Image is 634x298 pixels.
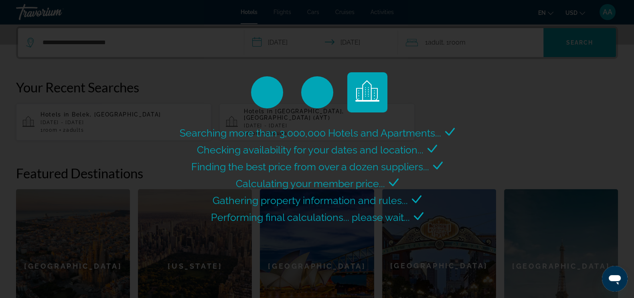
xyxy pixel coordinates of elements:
[602,266,628,292] iframe: Кнопка запуска окна обмена сообщениями
[180,127,441,139] span: Searching more than 3,000,000 Hotels and Apartments...
[191,161,429,173] span: Finding the best price from over a dozen suppliers...
[211,211,410,223] span: Performing final calculations... please wait...
[213,194,408,206] span: Gathering property information and rules...
[236,178,385,190] span: Calculating your member price...
[197,144,423,156] span: Checking availability for your dates and location...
